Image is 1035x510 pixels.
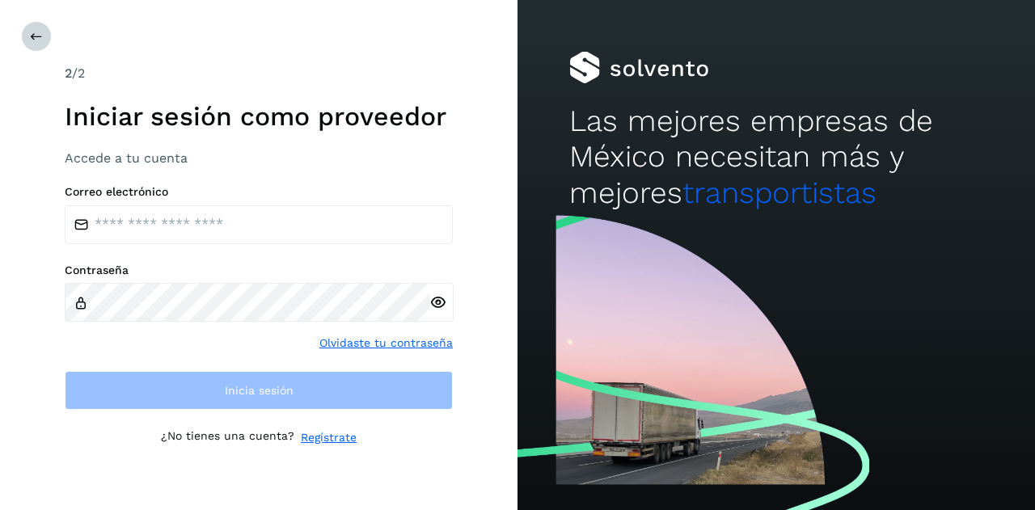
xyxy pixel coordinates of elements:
[65,65,72,81] span: 2
[65,150,453,166] h3: Accede a tu cuenta
[161,429,294,446] p: ¿No tienes una cuenta?
[319,335,453,352] a: Olvidaste tu contraseña
[225,385,294,396] span: Inicia sesión
[682,175,877,210] span: transportistas
[569,103,983,211] h2: Las mejores empresas de México necesitan más y mejores
[65,263,453,277] label: Contraseña
[65,371,453,410] button: Inicia sesión
[65,101,453,132] h1: Iniciar sesión como proveedor
[65,185,453,199] label: Correo electrónico
[301,429,357,446] a: Regístrate
[65,64,453,83] div: /2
